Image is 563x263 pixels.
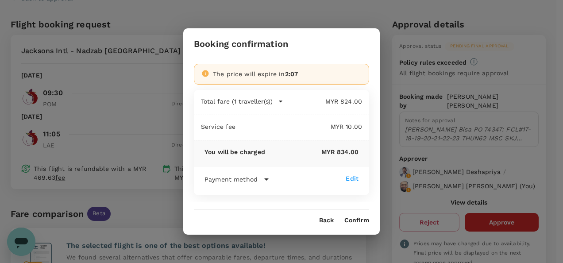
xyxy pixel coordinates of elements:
[344,217,369,224] button: Confirm
[204,175,258,184] p: Payment method
[236,122,362,131] p: MYR 10.00
[265,147,359,156] p: MYR 834.00
[346,174,359,183] div: Edit
[194,39,288,49] h3: Booking confirmation
[283,97,362,106] p: MYR 824.00
[201,97,273,106] p: Total fare (1 traveller(s))
[285,70,298,77] span: 2:07
[201,97,283,106] button: Total fare (1 traveller(s))
[201,122,236,131] p: Service fee
[204,147,265,156] p: You will be charged
[319,217,334,224] button: Back
[213,70,362,78] div: The price will expire in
